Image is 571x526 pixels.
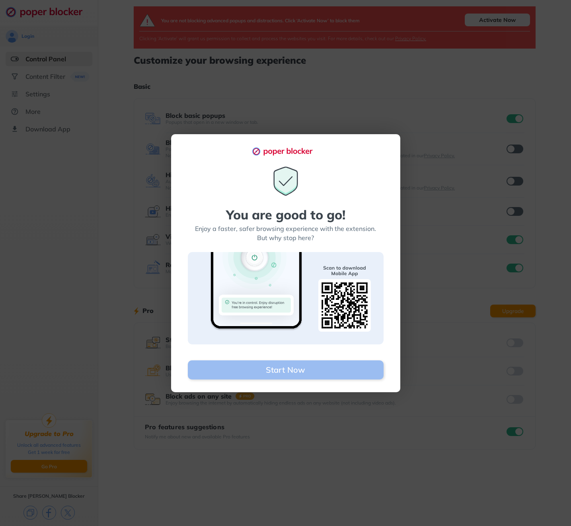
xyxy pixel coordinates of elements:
div: You are good to go! [226,208,345,221]
div: Enjoy a faster, safer browsing experience with the extension. [195,224,376,233]
img: Scan to download banner [188,252,384,344]
div: But why stop here? [257,233,314,242]
img: You are good to go icon [270,165,302,197]
img: logo [252,147,320,156]
button: Start Now [188,360,384,379]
